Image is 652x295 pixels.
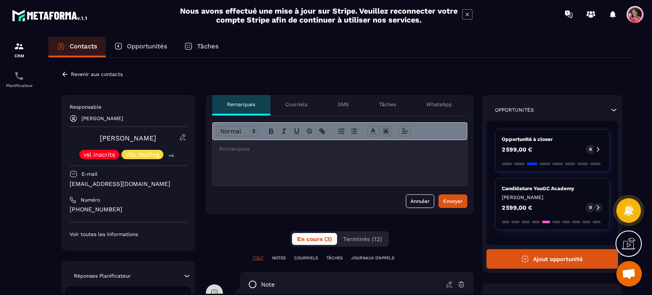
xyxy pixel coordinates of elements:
p: Planificateur [2,83,36,88]
p: Candidature YouGC Academy [502,185,603,192]
p: 0 [589,205,592,211]
button: Terminés (12) [338,233,387,245]
button: Ajout opportunité [486,249,618,269]
p: Contacts [70,42,97,50]
p: Tâches [379,101,396,108]
div: Envoyer [443,197,463,205]
p: JOURNAUX D'APPELS [351,255,394,261]
div: Ouvrir le chat [616,261,642,287]
p: NOTES [272,255,286,261]
p: Opportunité à closer [502,136,603,143]
button: Envoyer [438,194,467,208]
p: 2 599,00 € [502,205,532,211]
p: E-mail [81,171,98,177]
a: formationformationCRM [2,35,36,65]
p: [PERSON_NAME] [81,115,123,121]
a: Contacts [48,37,106,57]
span: En cours (3) [297,236,332,242]
p: Remarques [227,101,255,108]
p: vsl inscrits [84,152,115,157]
p: 0 [589,146,592,152]
img: scheduler [14,71,24,81]
p: Tâches [197,42,219,50]
p: note [261,281,275,289]
p: Opportunités [127,42,167,50]
a: Opportunités [106,37,176,57]
p: 2 599,00 € [502,146,532,152]
p: [PERSON_NAME] [502,194,603,201]
button: Annuler [406,194,434,208]
p: +4 [166,151,177,160]
p: VSL Mailing [126,152,159,157]
span: Terminés (12) [343,236,382,242]
h2: Nous avons effectué une mise à jour sur Stripe. Veuillez reconnecter votre compte Stripe afin de ... [180,6,458,24]
p: Revenir aux contacts [71,71,123,77]
p: SMS [338,101,349,108]
a: Tâches [176,37,227,57]
p: Responsable [70,104,187,110]
p: [EMAIL_ADDRESS][DOMAIN_NAME] [70,180,187,188]
p: Numéro [81,197,100,203]
img: logo [12,8,88,23]
a: schedulerschedulerPlanificateur [2,65,36,94]
img: formation [14,41,24,51]
p: [PHONE_NUMBER] [70,205,187,214]
p: TÂCHES [326,255,343,261]
p: Courriels [285,101,307,108]
button: En cours (3) [292,233,337,245]
p: Réponses Planificateur [74,273,131,279]
p: Voir toutes les informations [70,231,187,238]
p: CRM [2,53,36,58]
p: WhatsApp [426,101,452,108]
p: Opportunités [495,107,534,113]
p: TOUT [253,255,264,261]
p: COURRIELS [294,255,318,261]
a: [PERSON_NAME] [100,134,156,142]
